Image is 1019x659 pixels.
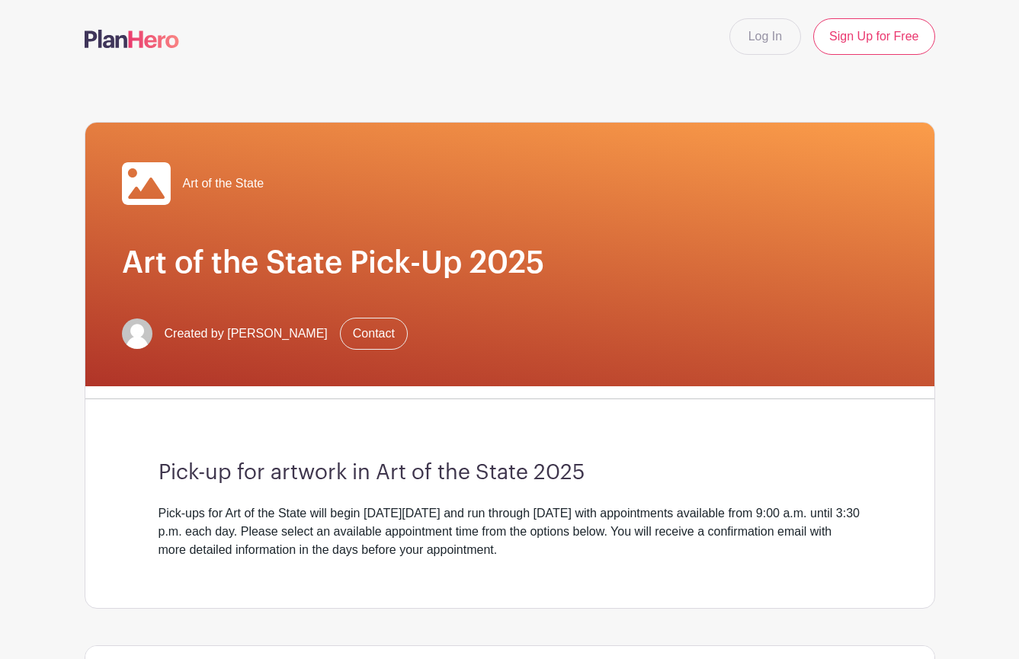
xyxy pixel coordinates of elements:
img: logo-507f7623f17ff9eddc593b1ce0a138ce2505c220e1c5a4e2b4648c50719b7d32.svg [85,30,179,48]
span: Art of the State [183,174,264,193]
span: Created by [PERSON_NAME] [165,325,328,343]
h1: Art of the State Pick-Up 2025 [122,245,898,281]
div: Pick-ups for Art of the State will begin [DATE][DATE] and run through [DATE] with appointments av... [159,504,861,559]
h3: Pick-up for artwork in Art of the State 2025 [159,460,861,486]
img: default-ce2991bfa6775e67f084385cd625a349d9dcbb7a52a09fb2fda1e96e2d18dcdb.png [122,318,152,349]
a: Contact [340,318,408,350]
a: Log In [729,18,801,55]
a: Sign Up for Free [813,18,934,55]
